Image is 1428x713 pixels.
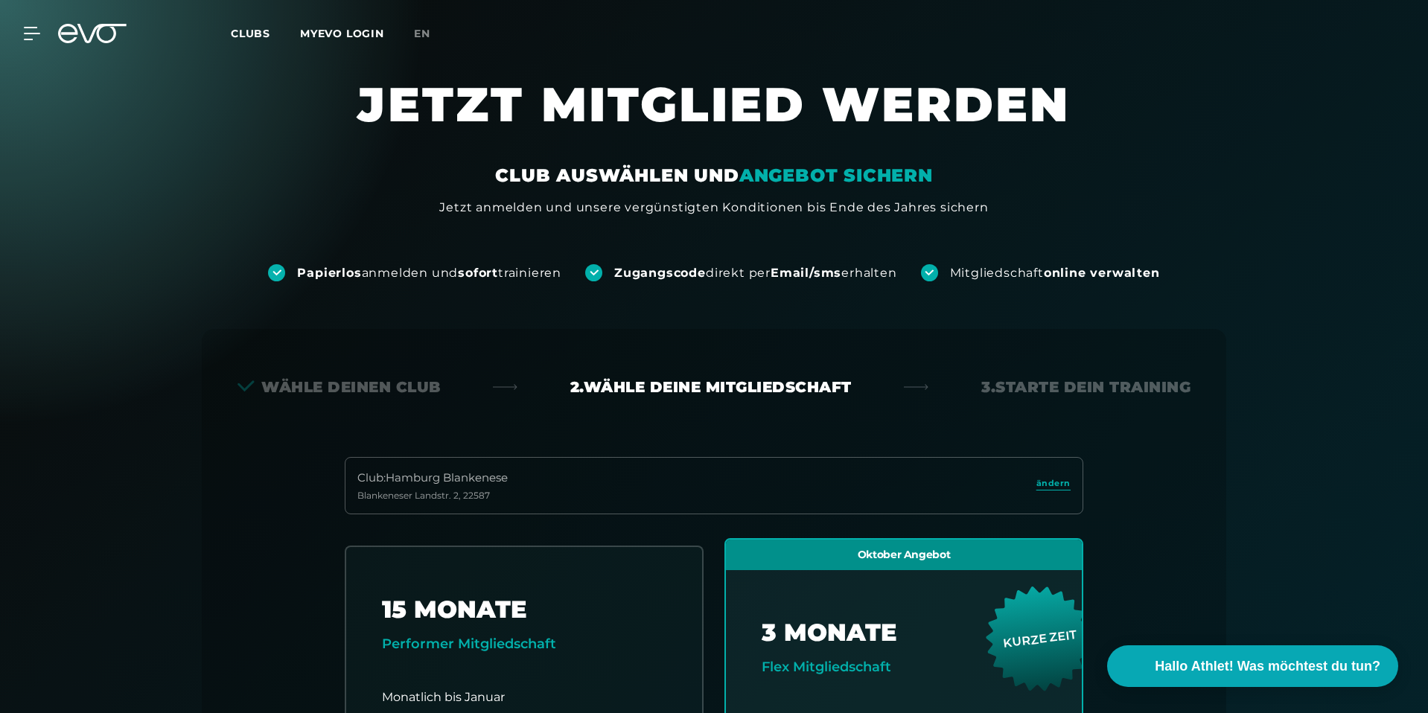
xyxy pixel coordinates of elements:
a: en [414,25,448,42]
div: 2. Wähle deine Mitgliedschaft [570,377,852,397]
div: direkt per erhalten [614,265,896,281]
div: Club : Hamburg Blankenese [357,470,508,487]
strong: Zugangscode [614,266,706,280]
h1: JETZT MITGLIED WERDEN [267,74,1161,164]
a: ändern [1036,477,1071,494]
strong: Papierlos [297,266,361,280]
div: Blankeneser Landstr. 2 , 22587 [357,490,508,502]
strong: online verwalten [1044,266,1160,280]
div: 3. Starte dein Training [981,377,1190,397]
div: Wähle deinen Club [238,377,441,397]
div: CLUB AUSWÄHLEN UND [495,164,932,188]
button: Hallo Athlet! Was möchtest du tun? [1107,645,1398,687]
span: en [414,27,430,40]
div: anmelden und trainieren [297,265,561,281]
div: Jetzt anmelden und unsere vergünstigten Konditionen bis Ende des Jahres sichern [439,199,988,217]
em: ANGEBOT SICHERN [739,164,933,186]
strong: Email/sms [771,266,841,280]
span: Clubs [231,27,270,40]
a: MYEVO LOGIN [300,27,384,40]
div: Mitgliedschaft [950,265,1160,281]
span: Hallo Athlet! Was möchtest du tun? [1155,656,1380,677]
a: Clubs [231,26,300,40]
strong: sofort [458,266,498,280]
span: ändern [1036,477,1071,490]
